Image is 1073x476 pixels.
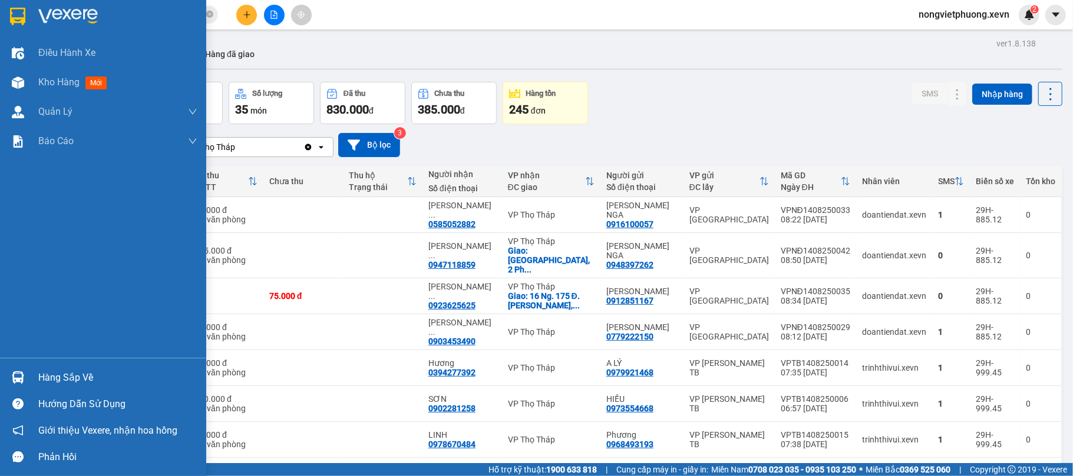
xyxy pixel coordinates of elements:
[508,291,595,310] div: Giao: 16 Ng. 175 Đ. Lạc Long Quân, Nghĩa Đô, Cầu Giấy, Hà Nội, Việt Nam
[976,322,1014,341] div: 29H-885.12
[781,171,841,180] div: Mã GD
[866,463,950,476] span: Miền Bắc
[938,291,964,301] div: 0
[1026,327,1055,337] div: 0
[1026,399,1055,408] div: 0
[976,177,1014,186] div: Biển số xe
[194,440,257,449] div: Tại văn phòng
[689,205,769,224] div: VP [GEOGRAPHIC_DATA]
[428,358,496,368] div: Hương
[428,291,435,301] span: ...
[606,171,678,180] div: Người gửi
[976,430,1014,449] div: 29H-999.45
[38,76,80,88] span: Kho hàng
[781,322,850,332] div: VPNĐ1408250029
[606,394,678,404] div: HIẾU
[236,5,257,25] button: plus
[194,358,257,368] div: 90.000 đ
[976,394,1014,413] div: 29H-999.45
[781,287,850,296] div: VPNĐ1408250035
[460,106,465,115] span: đ
[12,135,24,148] img: solution-icon
[1024,9,1035,20] img: icon-new-feature
[428,251,435,260] span: ...
[781,358,850,368] div: VPTB1408250014
[1031,5,1039,14] sup: 2
[781,255,850,265] div: 08:50 [DATE]
[194,322,257,332] div: 25.000 đ
[428,368,476,377] div: 0394277392
[243,11,251,19] span: plus
[606,287,678,296] div: ĐỖ THỊ MINH NGỌC
[781,332,850,341] div: 08:12 [DATE]
[546,465,597,474] strong: 1900 633 818
[428,201,496,219] div: NGÔ ĐỨC THẮNG
[12,76,24,89] img: warehouse-icon
[526,89,556,98] div: Hàng tồn
[194,332,257,341] div: Tại văn phòng
[316,142,326,152] svg: open
[938,210,964,219] div: 1
[502,166,600,197] th: Toggle SortBy
[606,241,678,260] div: NGUYỄN HẰNG NGA
[508,237,595,246] div: VP Thọ Tháp
[488,463,597,476] span: Hỗ trợ kỹ thuật:
[428,404,476,413] div: 0902281258
[1026,210,1055,219] div: 0
[775,166,856,197] th: Toggle SortBy
[689,394,769,413] div: VP [PERSON_NAME] TB
[1045,5,1066,25] button: caret-down
[428,241,496,260] div: HUỲNH THỊ THU HẰNG
[912,83,947,104] button: SMS
[38,45,95,60] span: Điều hành xe
[428,184,496,193] div: Số điện thoại
[428,337,476,346] div: 0903453490
[508,171,585,180] div: VP nhận
[10,8,25,25] img: logo-vxr
[428,210,435,219] span: ...
[189,166,263,197] th: Toggle SortBy
[229,82,314,124] button: Số lượng35món
[428,219,476,229] div: 0585052882
[188,137,197,146] span: down
[428,260,476,269] div: 0947118859
[12,106,24,118] img: warehouse-icon
[12,451,24,462] span: message
[976,246,1014,265] div: 29H-885.12
[1026,435,1055,444] div: 0
[508,399,595,408] div: VP Thọ Tháp
[862,291,926,301] div: doantiendat.xevn
[194,182,248,192] div: HTTT
[606,430,678,440] div: Phương
[689,287,769,305] div: VP [GEOGRAPHIC_DATA]
[509,102,529,116] span: 245
[194,394,257,404] div: 220.000 đ
[435,89,465,98] div: Chưa thu
[194,215,257,224] div: Tại văn phòng
[1026,291,1055,301] div: 0
[508,282,595,291] div: VP Thọ Tháp
[573,301,580,310] span: ...
[1026,177,1055,186] div: Tồn kho
[428,318,496,337] div: NGUYỄN MỸ LINH
[862,251,926,260] div: doantiendat.xevn
[12,398,24,410] span: question-circle
[250,106,267,115] span: món
[297,11,305,19] span: aim
[909,7,1019,22] span: nongvietphuong.xevn
[938,251,964,260] div: 0
[38,395,197,413] div: Hướng dẫn sử dụng
[418,102,460,116] span: 385.000
[369,106,374,115] span: đ
[1008,465,1016,474] span: copyright
[524,265,531,274] span: ...
[689,246,769,265] div: VP [GEOGRAPHIC_DATA]
[862,435,926,444] div: trinhthivui.xevn
[938,363,964,372] div: 1
[959,463,961,476] span: |
[344,89,365,98] div: Đã thu
[326,102,369,116] span: 830.000
[862,177,926,186] div: Nhân viên
[194,404,257,413] div: Tại văn phòng
[349,171,407,180] div: Thu hộ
